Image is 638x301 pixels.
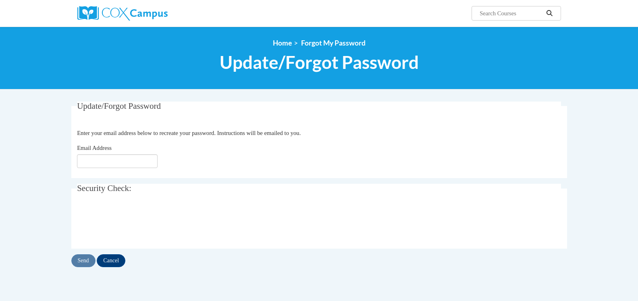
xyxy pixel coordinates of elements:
button: Search [543,8,555,18]
span: Forgot My Password [301,39,366,47]
input: Search Courses [479,8,543,18]
span: Email Address [77,145,112,151]
input: Cancel [97,254,125,267]
img: Cox Campus [77,6,168,21]
span: Enter your email address below to recreate your password. Instructions will be emailed to you. [77,130,301,136]
a: Home [273,39,292,47]
span: Update/Forgot Password [77,101,161,111]
input: Email [77,154,158,168]
span: Update/Forgot Password [220,52,419,73]
a: Cox Campus [77,6,231,21]
iframe: reCAPTCHA [77,207,200,239]
span: Security Check: [77,183,131,193]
